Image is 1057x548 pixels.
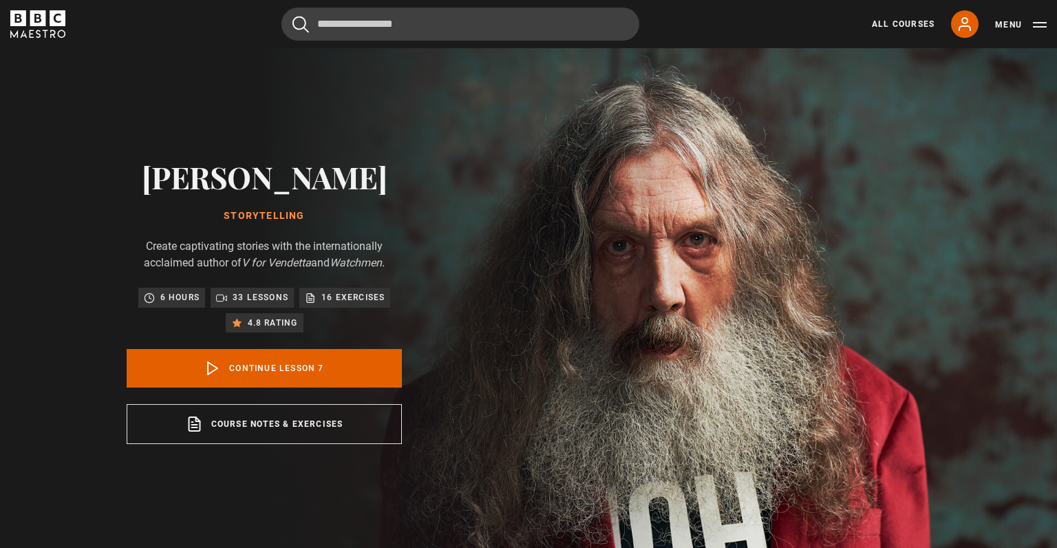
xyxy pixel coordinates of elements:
button: Toggle navigation [995,18,1047,32]
i: Watchmen [330,256,382,269]
p: 33 lessons [233,291,288,304]
a: Continue lesson 7 [127,349,402,388]
p: 16 exercises [321,291,385,304]
svg: BBC Maestro [10,10,65,38]
a: Course notes & exercises [127,404,402,444]
a: All Courses [872,18,935,30]
p: Create captivating stories with the internationally acclaimed author of and . [127,238,402,271]
h1: Storytelling [127,211,402,222]
button: Submit the search query [292,16,309,33]
input: Search [281,8,639,41]
h2: [PERSON_NAME] [127,159,402,194]
i: V for Vendetta [242,256,311,269]
p: 6 hours [160,291,200,304]
p: 4.8 rating [248,316,298,330]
